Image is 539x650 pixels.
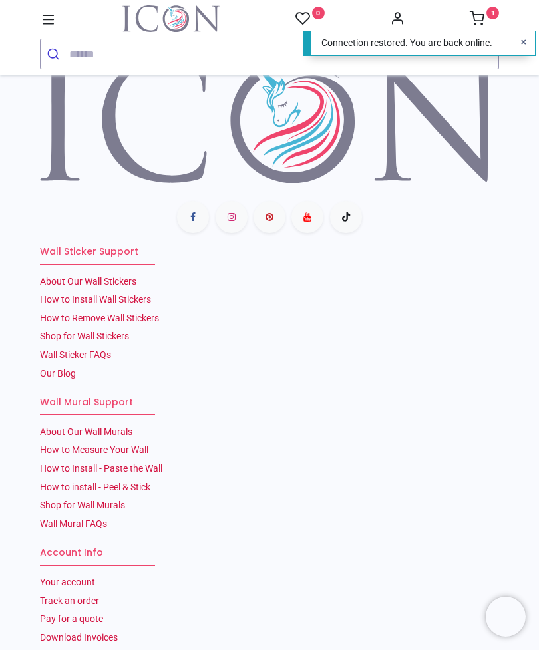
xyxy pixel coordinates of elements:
button: Submit [41,39,69,69]
a: How to install - Peel & Stick [40,482,150,492]
a: Pay for a quote [40,613,103,624]
a: 0 [295,11,325,27]
a: 1 [470,15,499,25]
a: Your account [40,577,95,587]
h6: Wall Mural Support [40,396,499,409]
a: Shop for Wall Stickers [40,331,129,341]
a: About Our Wall Stickers [40,276,136,287]
a: How to Remove Wall Stickers [40,313,159,323]
sup: 1 [486,7,499,19]
a: Wall Mural FAQs [40,518,107,529]
img: Icon Wall Stickers [122,5,220,32]
sup: 0 [312,7,325,19]
a: Download Invoices [40,632,118,643]
a: Logo of Icon Wall Stickers [122,5,220,32]
a: How to Install - Paste the Wall [40,463,162,474]
a: Our Blog [40,368,76,379]
a: Track an order [40,595,99,606]
button: Close [512,31,535,54]
a: About Our Wall Murals [40,426,132,437]
iframe: Brevo live chat [486,597,526,637]
a: Account Info [390,15,405,25]
a: Shop for Wall Murals [40,500,125,510]
h6: Account Info [40,546,499,560]
a: Wall Sticker FAQs [40,349,111,360]
h6: Wall Sticker Support [40,245,499,259]
a: How to Measure Your Wall [40,444,148,455]
div: Connection restored. You are back online. [321,37,503,50]
a: How to Install Wall Stickers [40,294,151,305]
